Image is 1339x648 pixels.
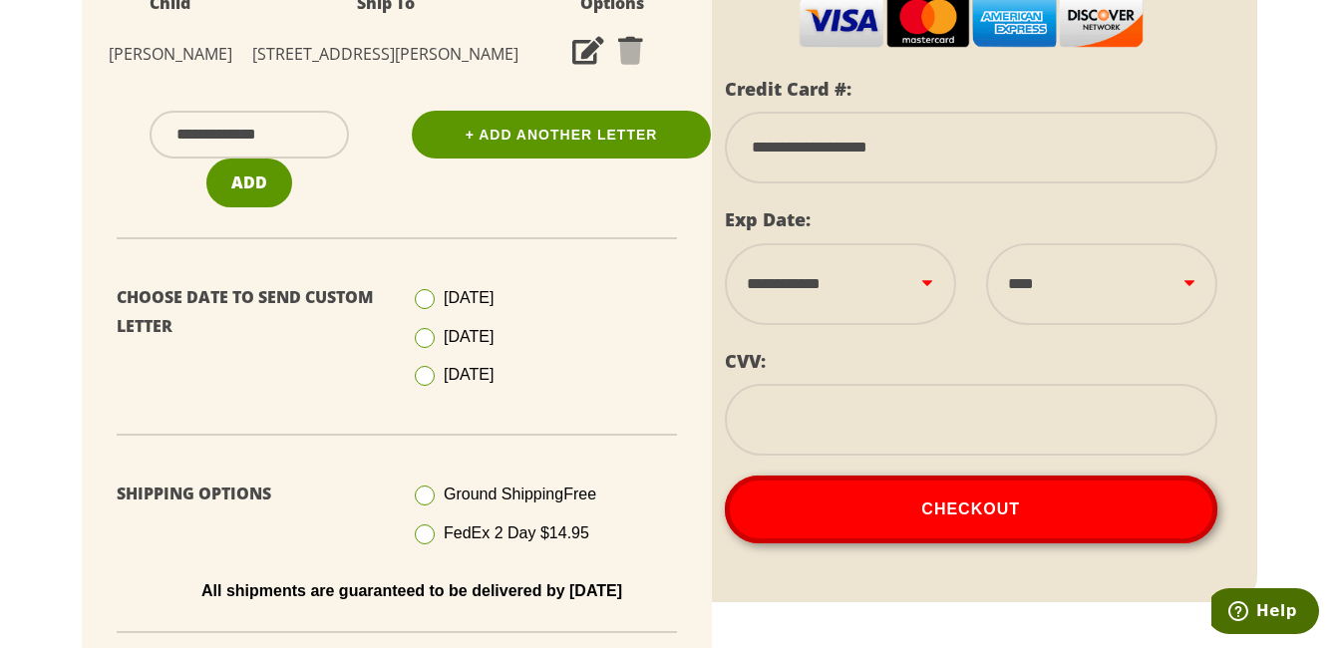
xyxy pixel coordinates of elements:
[444,366,494,383] span: [DATE]
[444,289,494,306] span: [DATE]
[132,582,692,600] p: All shipments are guaranteed to be delivered by [DATE]
[117,283,382,341] p: Choose Date To Send Custom Letter
[444,486,596,502] span: Ground Shipping
[206,159,292,207] button: Add
[238,28,532,81] td: [STREET_ADDRESS][PERSON_NAME]
[102,28,238,81] td: [PERSON_NAME]
[725,207,811,231] label: Exp Date:
[231,171,267,193] span: Add
[725,349,766,373] label: CVV:
[725,77,851,101] label: Credit Card #:
[412,111,711,159] a: + Add Another Letter
[725,476,1217,543] button: Checkout
[117,480,382,508] p: Shipping Options
[1211,588,1319,638] iframe: Opens a widget where you can find more information
[444,328,494,345] span: [DATE]
[563,486,596,502] span: Free
[444,524,589,541] span: FedEx 2 Day $14.95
